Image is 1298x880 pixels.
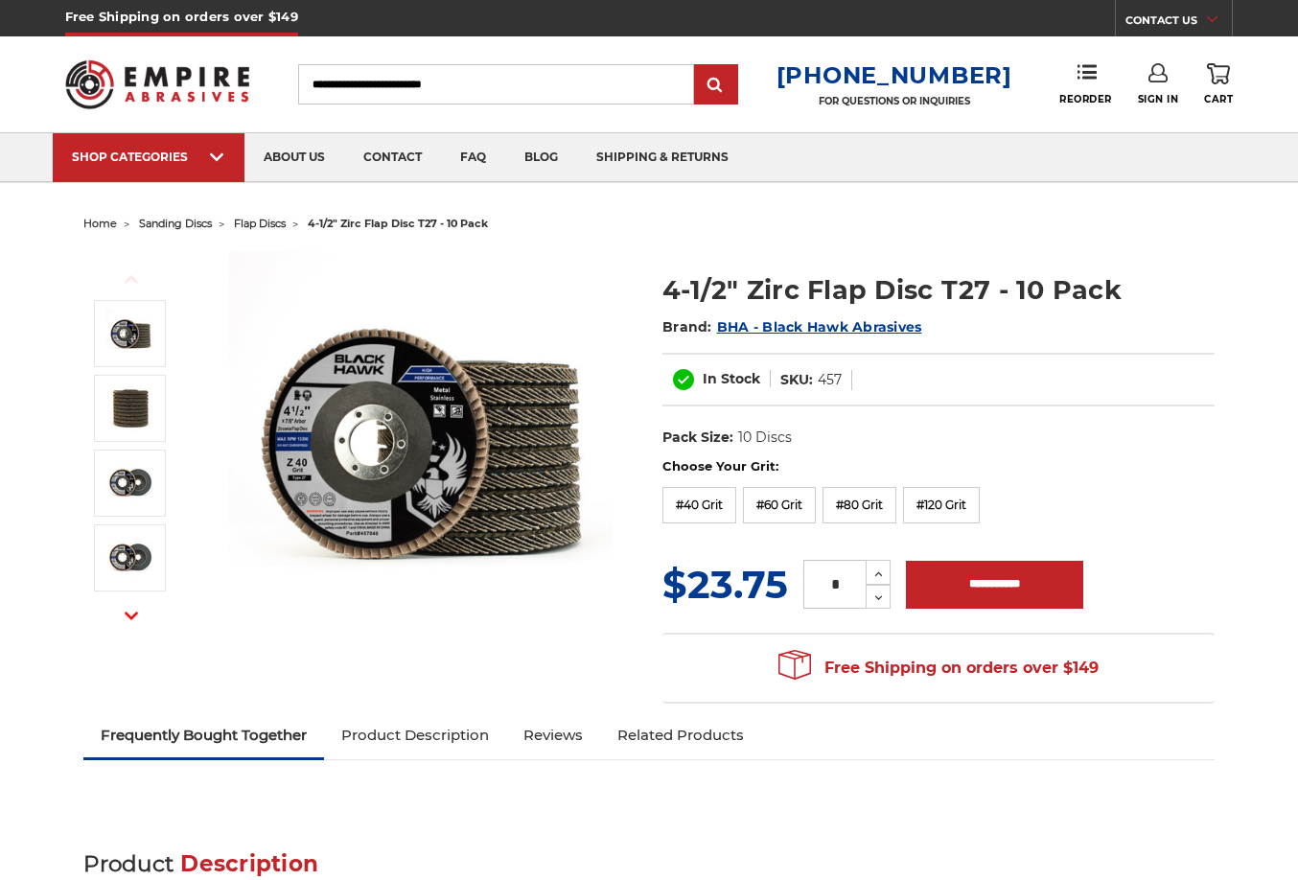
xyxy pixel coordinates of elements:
[180,850,318,877] span: Description
[83,714,324,756] a: Frequently Bought Together
[72,150,225,164] div: SHOP CATEGORIES
[778,649,1099,687] span: Free Shipping on orders over $149
[106,384,154,432] img: 10 pack of 4.5" Black Hawk Flap Discs
[106,534,154,582] img: 60 grit flap disc
[1204,93,1233,105] span: Cart
[106,310,154,358] img: Black Hawk 4-1/2" x 7/8" Flap Disc Type 27 - 10 Pack
[1059,63,1112,104] a: Reorder
[1059,93,1112,105] span: Reorder
[1204,63,1233,105] a: Cart
[1138,93,1179,105] span: Sign In
[738,428,792,448] dd: 10 Discs
[139,217,212,230] a: sanding discs
[662,318,712,336] span: Brand:
[234,217,286,230] a: flap discs
[108,595,154,637] button: Next
[662,428,733,448] dt: Pack Size:
[83,217,117,230] a: home
[776,95,1012,107] p: FOR QUESTIONS OR INQUIRIES
[344,133,441,182] a: contact
[1125,10,1232,36] a: CONTACT US
[441,133,505,182] a: faq
[65,48,250,120] img: Empire Abrasives
[662,457,1215,476] label: Choose Your Grit:
[308,217,488,230] span: 4-1/2" zirc flap disc t27 - 10 pack
[108,259,154,300] button: Previous
[662,561,788,608] span: $23.75
[780,370,813,390] dt: SKU:
[717,318,922,336] a: BHA - Black Hawk Abrasives
[106,459,154,507] img: 40 grit flap disc
[577,133,748,182] a: shipping & returns
[818,370,842,390] dd: 457
[697,66,735,104] input: Submit
[662,271,1215,309] h1: 4-1/2" Zirc Flap Disc T27 - 10 Pack
[505,133,577,182] a: blog
[324,714,506,756] a: Product Description
[703,370,760,387] span: In Stock
[244,133,344,182] a: about us
[506,714,600,756] a: Reviews
[83,850,174,877] span: Product
[776,61,1012,89] a: [PHONE_NUMBER]
[229,251,613,635] img: Black Hawk 4-1/2" x 7/8" Flap Disc Type 27 - 10 Pack
[600,714,761,756] a: Related Products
